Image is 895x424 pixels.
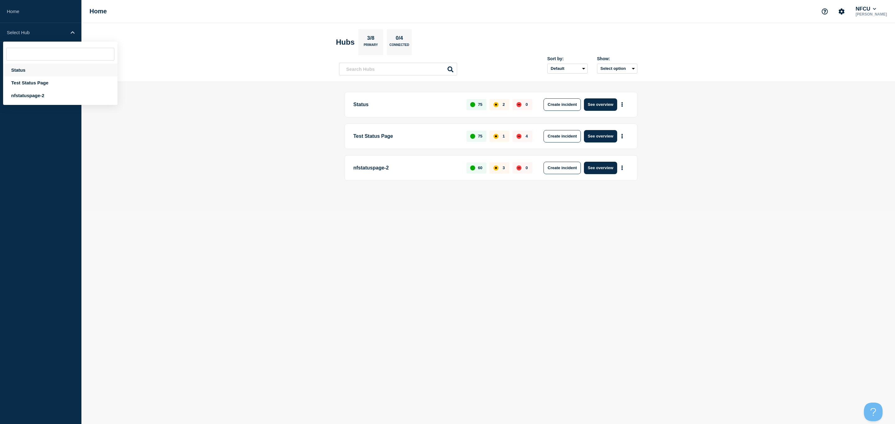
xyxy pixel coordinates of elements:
[389,43,409,50] p: Connected
[336,38,355,47] h2: Hubs
[618,130,626,142] button: More actions
[365,35,377,43] p: 3/8
[470,102,475,107] div: up
[547,56,588,61] div: Sort by:
[854,6,877,12] button: NFCU
[470,134,475,139] div: up
[503,102,505,107] p: 2
[89,8,107,15] h1: Home
[597,56,637,61] div: Show:
[353,98,459,111] p: Status
[526,102,528,107] p: 0
[618,162,626,174] button: More actions
[3,89,117,102] div: nfstatuspage-2
[618,99,626,110] button: More actions
[478,102,482,107] p: 75
[353,162,459,174] p: nfstatuspage-2
[544,162,581,174] button: Create incident
[544,130,581,142] button: Create incident
[493,165,498,170] div: affected
[3,76,117,89] div: Test Status Page
[339,63,457,75] input: Search Hubs
[516,102,521,107] div: down
[584,162,617,174] button: See overview
[493,134,498,139] div: affected
[864,403,883,421] iframe: Help Scout Beacon - Open
[478,165,482,170] p: 60
[364,43,378,50] p: Primary
[835,5,848,18] button: Account settings
[544,98,581,111] button: Create incident
[503,165,505,170] p: 3
[3,64,117,76] div: Status
[818,5,831,18] button: Support
[493,102,498,107] div: affected
[526,165,528,170] p: 0
[503,134,505,138] p: 1
[478,134,482,138] p: 75
[584,130,617,142] button: See overview
[393,35,406,43] p: 0/4
[353,130,459,142] p: Test Status Page
[584,98,617,111] button: See overview
[526,134,528,138] p: 4
[597,64,637,74] button: Select option
[547,64,588,74] select: Sort by
[516,165,521,170] div: down
[470,165,475,170] div: up
[854,12,888,16] p: [PERSON_NAME]
[7,30,67,35] p: Select Hub
[516,134,521,139] div: down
